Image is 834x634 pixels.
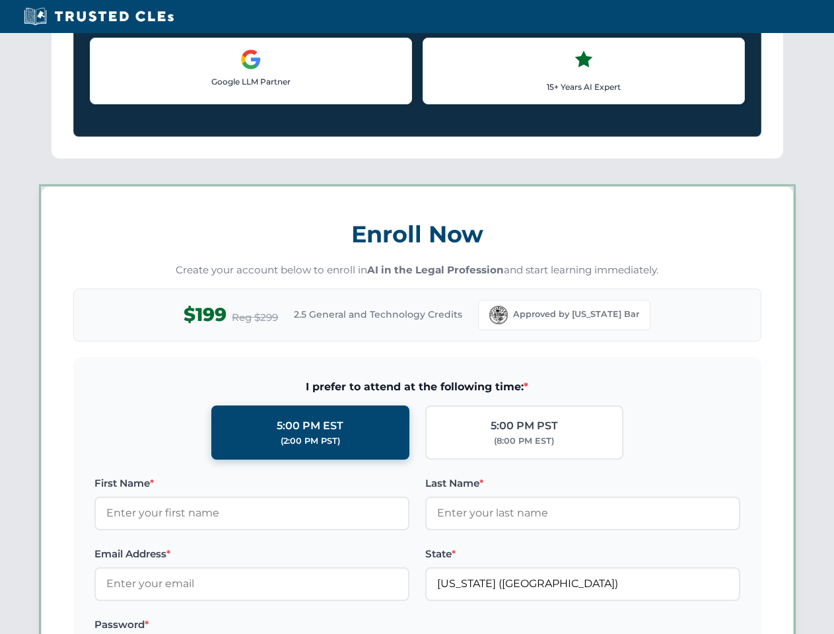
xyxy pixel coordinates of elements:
span: I prefer to attend at the following time: [94,378,740,396]
p: Create your account below to enroll in and start learning immediately. [73,263,761,278]
p: Google LLM Partner [101,75,401,88]
img: Google [240,49,261,70]
label: Last Name [425,475,740,491]
label: State [425,546,740,562]
div: (2:00 PM PST) [281,435,340,448]
span: Approved by [US_STATE] Bar [513,308,639,321]
strong: AI in the Legal Profession [367,264,504,276]
label: First Name [94,475,409,491]
input: Florida (FL) [425,567,740,600]
span: 2.5 General and Technology Credits [294,307,462,322]
label: Email Address [94,546,409,562]
input: Enter your first name [94,497,409,530]
div: 5:00 PM PST [491,417,558,435]
input: Enter your last name [425,497,740,530]
p: 15+ Years AI Expert [434,81,734,93]
span: $199 [184,300,226,330]
h3: Enroll Now [73,213,761,255]
input: Enter your email [94,567,409,600]
span: Reg $299 [232,310,278,326]
img: Trusted CLEs [20,7,178,26]
img: Florida Bar [489,306,508,324]
div: (8:00 PM EST) [494,435,554,448]
div: 5:00 PM EST [277,417,343,435]
label: Password [94,617,409,633]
